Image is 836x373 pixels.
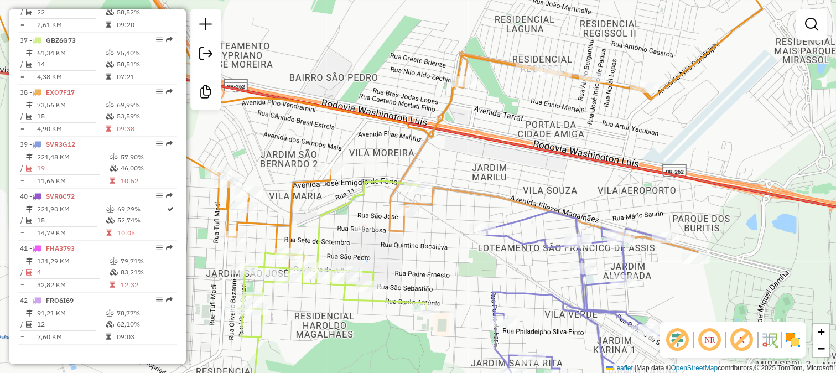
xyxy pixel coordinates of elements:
td: 4,90 KM [37,123,105,134]
td: = [20,279,25,291]
i: Tempo total em rota [106,334,111,340]
td: 12:32 [120,279,173,291]
em: Opções [156,297,163,303]
a: Zoom in [813,324,829,340]
i: Rota otimizada [168,206,174,213]
i: % de utilização do peso [110,154,118,160]
td: 07:21 [116,71,172,82]
a: Exportar sessão [195,43,217,68]
span: + [818,325,825,339]
span: FRO6I69 [46,296,74,304]
em: Opções [156,141,163,147]
td: 61,34 KM [37,48,105,59]
em: Rota exportada [166,141,173,147]
i: Total de Atividades [26,217,33,224]
span: Exibir deslocamento [664,327,691,353]
td: 10:05 [117,227,167,239]
i: % de utilização do peso [106,310,114,317]
td: = [20,175,25,186]
td: = [20,123,25,134]
span: 39 - [20,140,75,148]
td: 12 [37,319,105,330]
td: 78,77% [116,308,172,319]
td: 32,82 KM [37,279,109,291]
td: 69,99% [116,100,172,111]
em: Opções [156,245,163,251]
i: Total de Atividades [26,321,33,328]
span: 40 - [20,192,75,200]
i: Tempo total em rota [110,178,115,184]
td: / [20,111,25,122]
em: Opções [156,193,163,199]
td: 11,66 KM [37,175,109,186]
i: % de utilização da cubagem [106,321,114,328]
i: % de utilização da cubagem [110,269,118,276]
i: Tempo total em rota [106,22,111,28]
td: 79,71% [120,256,173,267]
td: 4 [37,267,109,278]
i: Tempo total em rota [110,282,115,288]
td: 131,29 KM [37,256,109,267]
span: 42 - [20,296,74,304]
img: Exibir/Ocultar setores [784,331,802,349]
a: Leaflet [606,364,633,372]
em: Rota exportada [166,37,173,43]
td: 62,10% [116,319,172,330]
i: Distância Total [26,310,33,317]
td: 75,40% [116,48,172,59]
td: 2,61 KM [37,19,105,30]
i: % de utilização da cubagem [106,217,115,224]
span: 38 - [20,88,75,96]
i: Total de Atividades [26,9,33,15]
td: 221,48 KM [37,152,109,163]
td: 10:52 [120,175,173,186]
td: 4,38 KM [37,71,105,82]
a: Exibir filtros [801,13,823,35]
a: Zoom out [813,340,829,357]
td: 57,90% [120,152,173,163]
em: Rota exportada [166,297,173,303]
i: Total de Atividades [26,61,33,68]
em: Rota exportada [166,193,173,199]
span: FHA3793 [46,244,75,252]
i: Distância Total [26,102,33,108]
td: 7,60 KM [37,331,105,343]
i: Tempo total em rota [106,126,111,132]
i: % de utilização do peso [106,102,114,108]
i: % de utilização do peso [110,258,118,265]
td: 22 [37,7,105,18]
td: 221,90 KM [37,204,106,215]
td: 58,52% [116,7,172,18]
a: Criar modelo [195,81,217,106]
td: = [20,227,25,239]
i: % de utilização da cubagem [106,9,114,15]
em: Rota exportada [166,89,173,95]
i: Tempo total em rota [106,74,111,80]
td: / [20,7,25,18]
td: 58,51% [116,59,172,70]
span: | [635,364,636,372]
span: Ocultar NR [697,327,723,353]
img: Fluxo de ruas [761,331,778,349]
span: 41 - [20,244,75,252]
span: EXO7F17 [46,88,75,96]
i: % de utilização do peso [106,50,114,56]
div: Map data © contributors,© 2025 TomTom, Microsoft [604,364,836,373]
a: OpenStreetMap [671,364,718,372]
i: % de utilização do peso [106,206,115,213]
span: GBZ6G73 [46,36,76,44]
td: 91,21 KM [37,308,105,319]
em: Opções [156,37,163,43]
span: Exibir rótulo [729,327,755,353]
td: 19 [37,163,109,174]
i: Total de Atividades [26,269,33,276]
span: SVR3G12 [46,140,75,148]
i: Total de Atividades [26,165,33,172]
em: Opções [156,89,163,95]
td: 15 [37,215,106,226]
i: Tempo total em rota [106,230,112,236]
td: 09:03 [116,331,172,343]
td: = [20,19,25,30]
i: Distância Total [26,50,33,56]
td: 14,79 KM [37,227,106,239]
